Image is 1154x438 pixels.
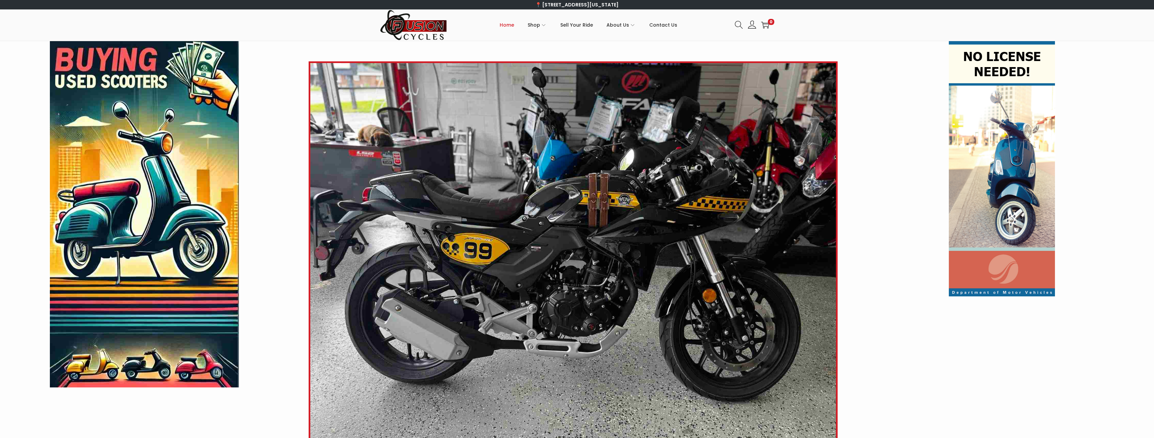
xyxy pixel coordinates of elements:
[500,10,514,40] a: Home
[447,10,730,40] nav: Primary navigation
[606,17,629,33] span: About Us
[535,1,619,8] a: 📍 [STREET_ADDRESS][US_STATE]
[528,10,547,40] a: Shop
[560,10,593,40] a: Sell Your Ride
[649,17,677,33] span: Contact Us
[761,21,769,29] a: 0
[500,17,514,33] span: Home
[560,17,593,33] span: Sell Your Ride
[528,17,540,33] span: Shop
[649,10,677,40] a: Contact Us
[606,10,636,40] a: About Us
[380,9,447,41] img: Woostify retina logo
